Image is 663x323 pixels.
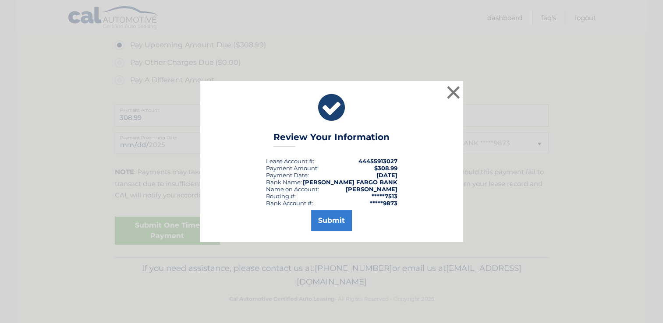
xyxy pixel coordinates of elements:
[266,200,313,207] div: Bank Account #:
[266,172,309,179] div: :
[346,186,397,193] strong: [PERSON_NAME]
[376,172,397,179] span: [DATE]
[266,193,296,200] div: Routing #:
[445,84,462,101] button: ×
[303,179,397,186] strong: [PERSON_NAME] FARGO BANK
[273,132,390,147] h3: Review Your Information
[266,158,314,165] div: Lease Account #:
[311,210,352,231] button: Submit
[266,186,319,193] div: Name on Account:
[266,172,308,179] span: Payment Date
[266,165,319,172] div: Payment Amount:
[358,158,397,165] strong: 44455913027
[266,179,302,186] div: Bank Name:
[374,165,397,172] span: $308.99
